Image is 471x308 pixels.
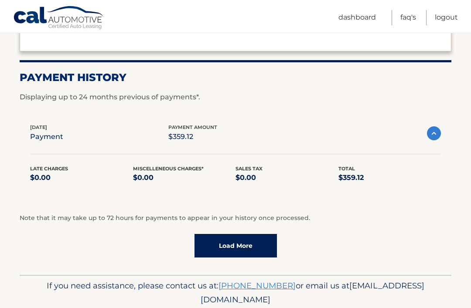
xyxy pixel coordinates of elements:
span: Late Charges [30,166,68,172]
span: Sales Tax [235,166,263,172]
p: Displaying up to 24 months previous of payments*. [20,92,451,102]
img: accordion-active.svg [427,126,441,140]
span: [DATE] [30,124,47,130]
h2: Payment History [20,71,451,84]
a: Logout [435,10,458,25]
a: Cal Automotive [13,6,105,31]
span: Total [338,166,355,172]
a: Load More [195,234,277,257]
p: payment [30,131,63,143]
a: [PHONE_NUMBER] [218,281,296,291]
span: [EMAIL_ADDRESS][DOMAIN_NAME] [201,281,424,305]
p: Note that it may take up to 72 hours for payments to appear in your history once processed. [20,213,451,223]
p: $359.12 [168,131,217,143]
span: Miscelleneous Charges* [133,166,204,172]
p: $0.00 [235,172,338,184]
p: If you need assistance, please contact us at: or email us at [33,279,438,307]
span: payment amount [168,124,217,130]
a: Dashboard [338,10,376,25]
p: $0.00 [133,172,236,184]
p: $0.00 [30,172,133,184]
p: $359.12 [338,172,441,184]
a: FAQ's [400,10,416,25]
